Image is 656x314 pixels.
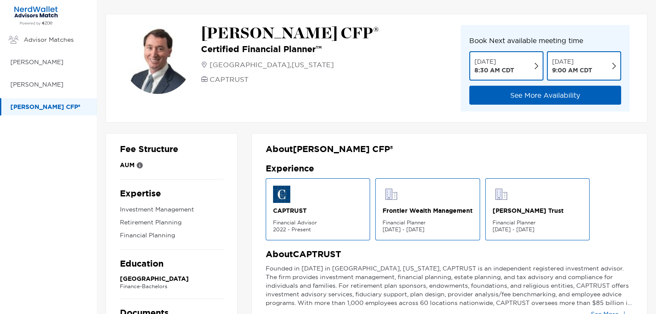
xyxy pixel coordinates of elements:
img: firm logo [273,186,290,203]
p: Book Next available meeting time [469,35,621,46]
img: firm logo [383,186,400,203]
p: AUM [120,160,135,171]
img: firm logo [493,186,510,203]
p: [PERSON_NAME] CFP® [10,102,88,112]
p: [DATE] - [DATE] [383,226,473,233]
p: Retirement Planning [120,217,223,228]
p: [DATE] [474,57,514,66]
p: 8:30 AM CDT [474,66,514,75]
p: Finance - Bachelors [120,283,223,290]
p: Investment Management [120,204,223,215]
p: Expertise [120,188,223,199]
p: Financial Advisor [273,219,363,226]
button: See More Availability [469,86,621,105]
p: Founded in [DATE] in [GEOGRAPHIC_DATA], [US_STATE], CAPTRUST is an independent registered investm... [266,264,633,307]
p: [PERSON_NAME] [10,57,88,68]
img: Zoe Financial [10,6,62,25]
p: 2022 - Present [273,226,363,233]
p: About CAPTRUST [266,249,633,260]
button: [DATE] 8:30 AM CDT [469,51,543,81]
p: Financial Planner [383,219,473,226]
p: Frontier Wealth Management [383,206,473,215]
p: Experience [266,163,633,174]
p: [GEOGRAPHIC_DATA] [120,274,223,283]
p: Certified Financial Planner™ [201,44,379,54]
p: CAPTRUST [210,74,248,84]
p: About [PERSON_NAME] CFP® [266,144,633,155]
p: [DATE] [552,57,592,66]
p: Advisor Matches [24,34,88,45]
p: CAPTRUST [273,206,363,215]
p: Fee Structure [120,144,223,155]
p: [GEOGRAPHIC_DATA] , [US_STATE] [210,59,334,70]
p: Education [120,258,223,269]
button: [DATE] 9:00 AM CDT [547,51,621,81]
p: [PERSON_NAME] [10,79,88,90]
p: Financial Planner [493,219,582,226]
img: avatar [123,25,192,94]
p: 9:00 AM CDT [552,66,592,75]
p: [PERSON_NAME] Trust [493,206,582,215]
p: Financial Planning [120,230,223,241]
p: [PERSON_NAME] CFP® [201,25,379,42]
p: [DATE] - [DATE] [493,226,582,233]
